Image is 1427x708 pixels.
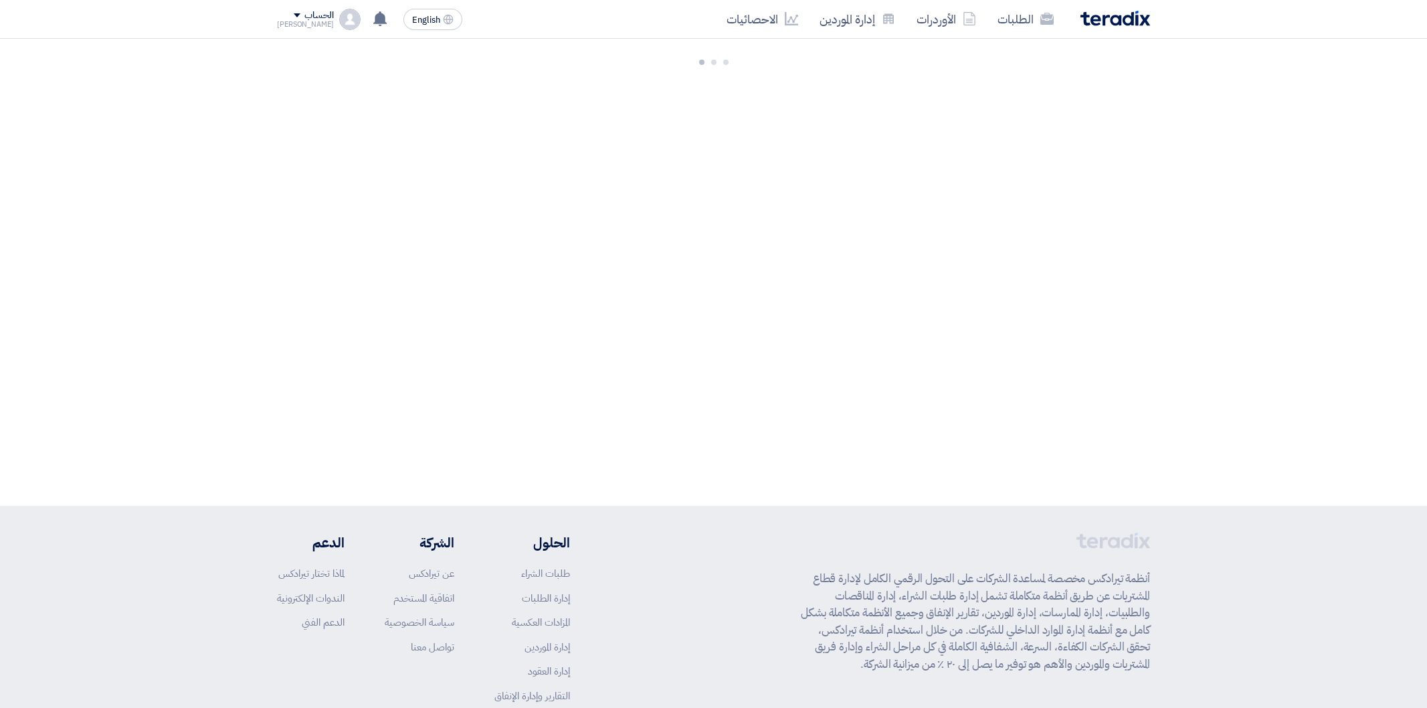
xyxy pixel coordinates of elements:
a: لماذا تختار تيرادكس [278,566,345,581]
img: profile_test.png [339,9,361,30]
a: إدارة الموردين [525,640,570,654]
button: English [403,9,462,30]
a: الطلبات [987,3,1064,35]
a: الأوردرات [906,3,987,35]
span: English [412,15,440,25]
li: الحلول [494,533,570,553]
a: إدارة الطلبات [522,591,570,606]
a: الندوات الإلكترونية [277,591,345,606]
li: الدعم [277,533,345,553]
a: سياسة الخصوصية [385,615,454,630]
div: [PERSON_NAME] [277,21,334,28]
a: إدارة الموردين [809,3,906,35]
img: Teradix logo [1080,11,1150,26]
a: إدارة العقود [528,664,570,679]
a: اتفاقية المستخدم [393,591,454,606]
a: طلبات الشراء [521,566,570,581]
p: أنظمة تيرادكس مخصصة لمساعدة الشركات على التحول الرقمي الكامل لإدارة قطاع المشتريات عن طريق أنظمة ... [801,570,1150,673]
a: عن تيرادكس [409,566,454,581]
li: الشركة [385,533,454,553]
a: التقارير وإدارة الإنفاق [494,689,570,703]
a: المزادات العكسية [512,615,570,630]
a: الدعم الفني [302,615,345,630]
div: الحساب [304,10,333,21]
a: الاحصائيات [716,3,809,35]
a: تواصل معنا [411,640,454,654]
